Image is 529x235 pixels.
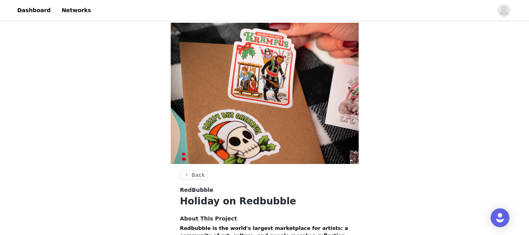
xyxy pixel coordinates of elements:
[180,186,213,194] span: RedBubble
[57,2,96,19] a: Networks
[180,170,208,180] button: Back
[171,23,359,164] img: campaign image
[491,208,509,227] div: Open Intercom Messenger
[180,215,349,223] h4: About This Project
[13,2,55,19] a: Dashboard
[180,194,349,208] h1: Holiday on Redbubble
[500,4,507,17] div: avatar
